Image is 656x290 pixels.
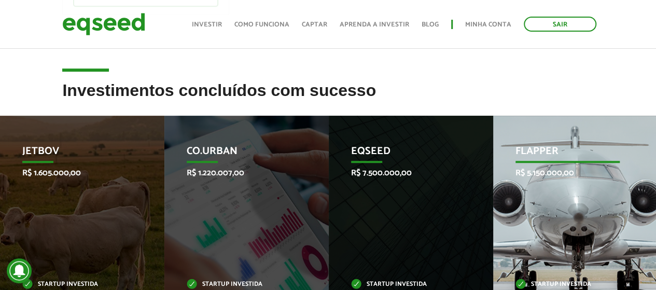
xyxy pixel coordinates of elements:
p: Startup investida [515,282,620,287]
a: Investir [192,21,222,28]
a: Blog [422,21,439,28]
p: R$ 1.605.000,00 [22,168,127,178]
p: Co.Urban [187,145,291,163]
a: Aprenda a investir [340,21,409,28]
h2: Investimentos concluídos com sucesso [62,81,593,115]
p: Flapper [515,145,620,163]
p: EqSeed [351,145,455,163]
p: R$ 5.150.000,00 [515,168,620,178]
a: Sair [524,17,596,32]
p: Startup investida [351,282,455,287]
p: Startup investida [187,282,291,287]
p: R$ 1.220.007,00 [187,168,291,178]
img: EqSeed [62,10,145,38]
a: Captar [302,21,327,28]
a: Como funciona [234,21,289,28]
p: R$ 7.500.000,00 [351,168,455,178]
p: Startup investida [22,282,127,287]
p: JetBov [22,145,127,163]
a: Minha conta [465,21,511,28]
